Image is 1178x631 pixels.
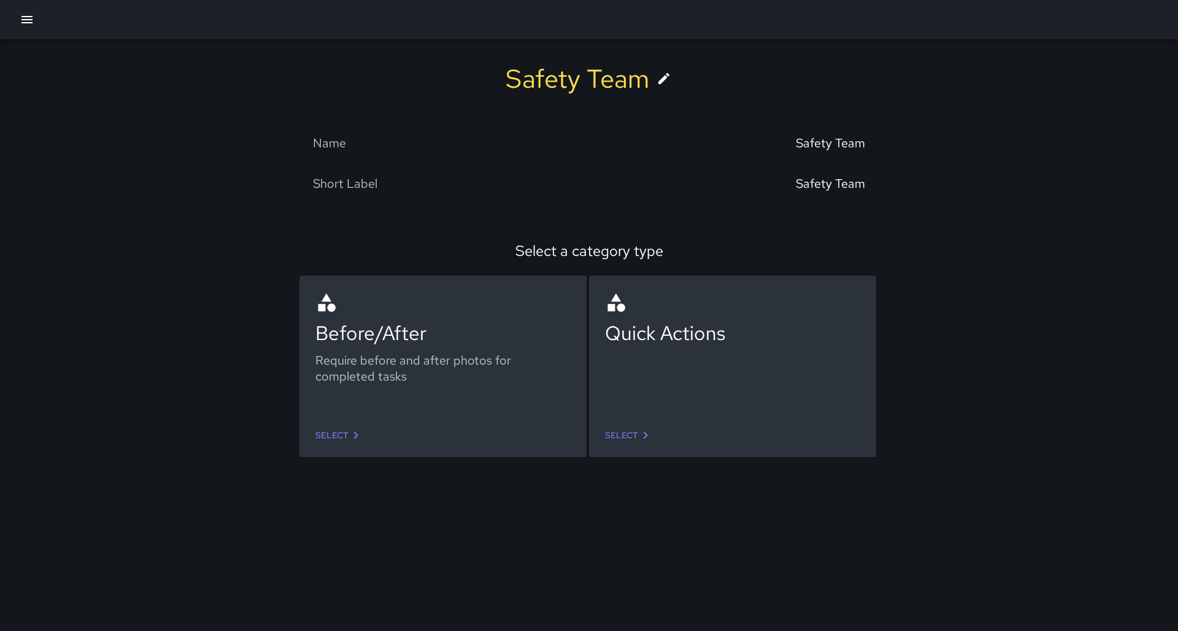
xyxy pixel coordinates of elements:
[313,135,346,151] div: Name
[313,176,377,192] div: Short Label
[315,320,571,346] div: Before/After
[600,424,658,447] a: Select
[315,352,571,384] div: Require before and after photos for completed tasks
[605,320,860,346] div: Quick Actions
[25,241,1153,260] div: Select a category type
[796,176,865,192] div: Safety Team
[796,135,865,151] div: Safety Team
[506,61,649,96] div: Safety Team
[310,424,368,447] a: Select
